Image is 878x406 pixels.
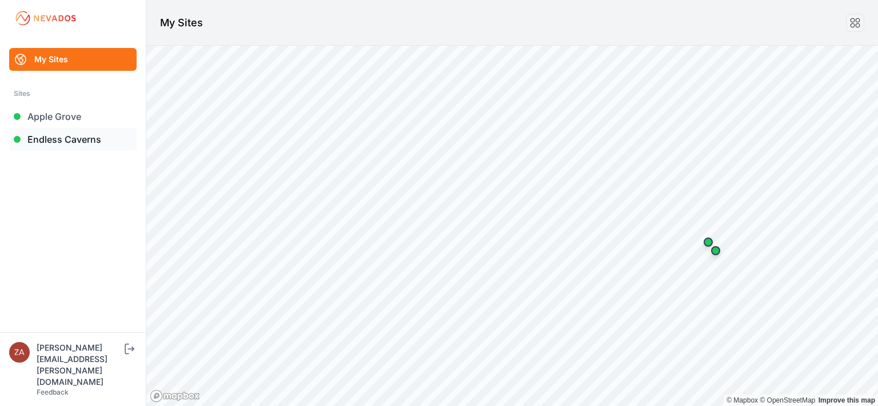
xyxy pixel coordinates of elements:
a: Endless Caverns [9,128,137,151]
div: Map marker [697,231,720,254]
a: Mapbox logo [150,389,200,403]
a: Feedback [37,388,69,396]
h1: My Sites [160,15,203,31]
canvas: Map [146,46,878,406]
a: My Sites [9,48,137,71]
a: Map feedback [819,396,875,404]
img: zachary.brogan@energixrenewables.com [9,342,30,363]
a: Mapbox [727,396,758,404]
img: Nevados [14,9,78,27]
a: Apple Grove [9,105,137,128]
div: [PERSON_NAME][EMAIL_ADDRESS][PERSON_NAME][DOMAIN_NAME] [37,342,122,388]
div: Sites [14,87,132,101]
a: OpenStreetMap [760,396,815,404]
